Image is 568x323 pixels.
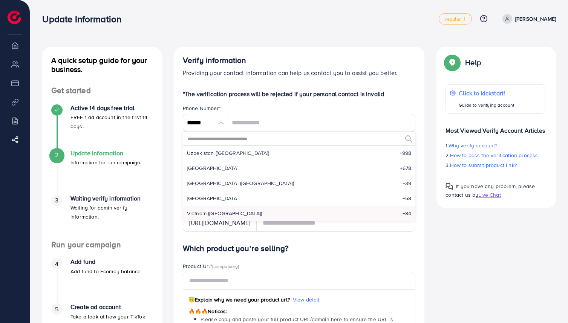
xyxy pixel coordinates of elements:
span: 5 [55,305,58,314]
span: [GEOGRAPHIC_DATA] [187,164,239,172]
p: Help [465,58,481,67]
span: Why verify account? [449,142,498,149]
p: 1. [446,141,545,150]
label: Product Url [183,262,239,270]
p: Waiting for admin verify information. [70,203,153,221]
iframe: Chat [536,289,562,317]
span: If you have any problem, please contact us by [446,182,535,199]
span: Notices: [188,308,227,315]
span: +84 [403,210,411,217]
span: +39 [403,179,411,187]
h4: Update Information [70,150,142,157]
li: Waiting verify information [42,195,162,240]
p: Add fund to Ecomdy balance [70,267,141,276]
h4: Active 14 days free trial [70,104,153,112]
li: Update Information [42,150,162,195]
span: regular_1 [445,17,465,21]
span: [GEOGRAPHIC_DATA] ([GEOGRAPHIC_DATA]) [187,179,294,187]
h4: Run your campaign [42,240,162,250]
a: [PERSON_NAME] [499,14,556,24]
span: +58 [403,194,411,202]
a: regular_1 [439,13,472,24]
span: (compulsory) [212,263,239,269]
p: 2. [446,151,545,160]
div: [URL][DOMAIN_NAME] [183,214,257,232]
p: Information for run campaign. [70,158,142,167]
span: 4 [55,260,58,268]
p: Most Viewed Verify Account Articles [446,120,545,135]
li: Add fund [42,258,162,303]
li: Active 14 days free trial [42,104,162,150]
p: 3. [446,161,545,170]
span: Live Chat [478,191,501,199]
h4: Waiting verify information [70,195,153,202]
h4: Create ad account [70,303,153,311]
span: Vietnam ([GEOGRAPHIC_DATA]) [187,210,262,217]
p: *The verification process will be rejected if your personal contact is invalid [183,89,416,98]
h4: Verify information [183,56,416,65]
h4: A quick setup guide for your business. [42,56,162,74]
img: Popup guide [446,56,459,69]
p: Providing your contact information can help us contact you to assist you better. [183,68,416,77]
img: logo [8,11,21,24]
span: 3 [55,196,58,205]
span: 🔥🔥🔥 [188,308,208,315]
span: View detail [293,296,320,303]
span: How to pass the verification process [450,152,538,159]
span: 2 [55,151,58,159]
h4: Get started [42,86,162,95]
span: 😇 [188,296,195,303]
span: +998 [400,149,412,157]
h4: Add fund [70,258,141,265]
span: Explain why we need your product url? [188,296,290,303]
p: Click to kickstart! [459,89,514,98]
p: [PERSON_NAME] [515,14,556,23]
span: Uzbekistan ([GEOGRAPHIC_DATA]) [187,149,269,157]
span: How to submit product link? [450,161,517,169]
label: Phone Number [183,104,221,112]
span: [GEOGRAPHIC_DATA] [187,194,239,202]
span: +678 [400,164,412,172]
h4: Which product you’re selling? [183,244,416,253]
p: Guide to verifying account [459,101,514,110]
h3: Update Information [42,14,127,24]
p: FREE 1 ad account in the first 14 days. [70,113,153,131]
img: Popup guide [446,183,453,190]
